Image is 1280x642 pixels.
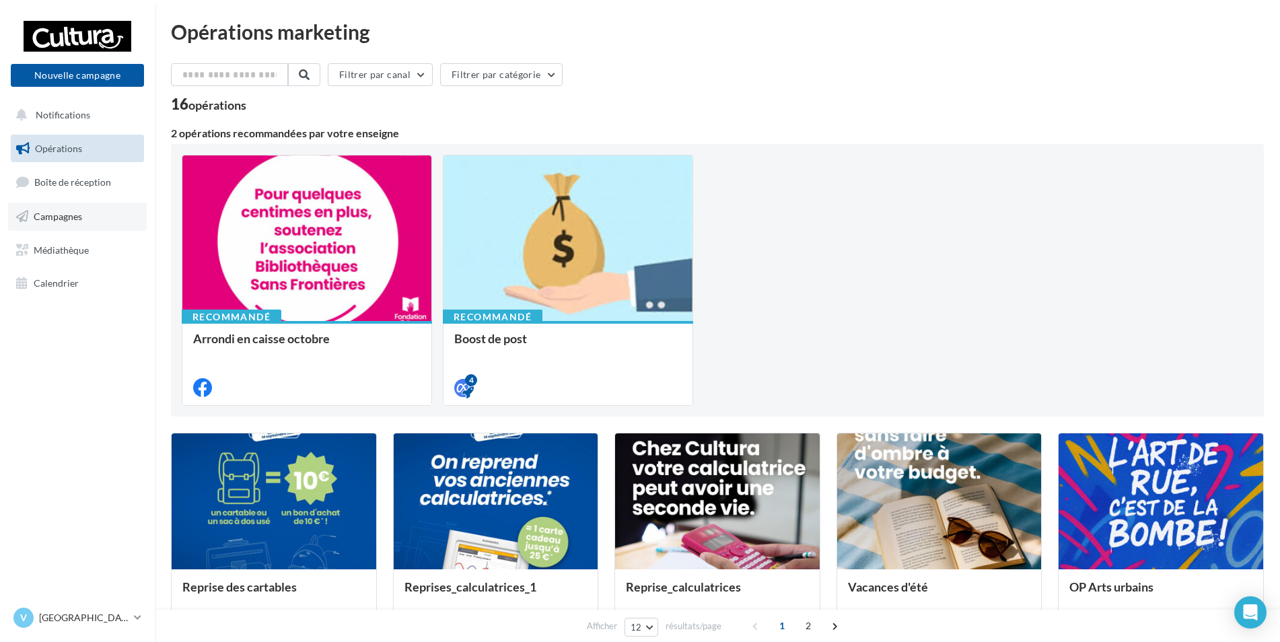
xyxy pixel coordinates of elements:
a: Calendrier [8,269,147,297]
span: Notifications [36,109,90,120]
div: Reprises_calculatrices_1 [404,580,588,607]
span: Boîte de réception [34,176,111,188]
div: Arrondi en caisse octobre [193,332,421,359]
a: Médiathèque [8,236,147,264]
div: Recommandé [182,310,281,324]
span: Calendrier [34,277,79,289]
a: Boîte de réception [8,168,147,197]
button: 12 [625,618,659,637]
div: 2 opérations recommandées par votre enseigne [171,128,1264,139]
button: Notifications [8,101,141,129]
div: Reprise des cartables [182,580,365,607]
span: 2 [797,615,819,637]
div: Vacances d'été [848,580,1031,607]
span: 1 [771,615,793,637]
button: Filtrer par canal [328,63,433,86]
div: OP Arts urbains [1069,580,1252,607]
div: Boost de post [454,332,682,359]
div: Open Intercom Messenger [1234,596,1267,629]
div: Opérations marketing [171,22,1264,42]
button: Filtrer par catégorie [440,63,563,86]
a: Opérations [8,135,147,163]
div: 16 [171,97,246,112]
div: 4 [465,374,477,386]
span: Afficher [587,620,617,633]
span: Opérations [35,143,82,154]
p: [GEOGRAPHIC_DATA] [39,611,129,625]
a: V [GEOGRAPHIC_DATA] [11,605,144,631]
span: 12 [631,622,642,633]
span: résultats/page [666,620,721,633]
div: opérations [188,99,246,111]
span: V [20,611,27,625]
button: Nouvelle campagne [11,64,144,87]
div: Reprise_calculatrices [626,580,809,607]
span: Médiathèque [34,244,89,255]
a: Campagnes [8,203,147,231]
div: Recommandé [443,310,542,324]
span: Campagnes [34,211,82,222]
